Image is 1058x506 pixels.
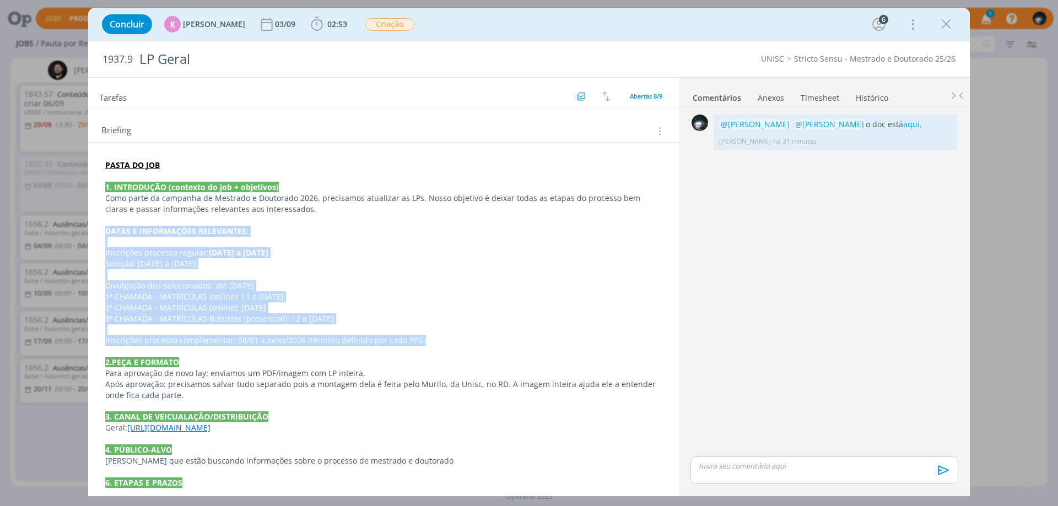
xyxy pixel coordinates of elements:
[758,93,784,104] div: Anexos
[602,91,610,101] img: arrow-down-up.svg
[105,379,662,401] p: Após aprovação: precisamos salvar tudo separado pois a montagem dela é feira pelo Murilo, da Unis...
[692,115,708,131] img: G
[855,88,889,104] a: Histórico
[308,15,350,33] button: 02:53
[105,477,182,488] strong: 6. ETAPAS E PRAZOS
[105,160,160,170] a: PASTA DO JOB
[110,20,144,29] span: Concluir
[102,53,133,66] span: 1937.9
[105,280,254,291] span: Divulgação dos selecionados: até [DATE]
[105,226,249,236] strong: DATAS E INFORMAÇÕES RELEVANTES:
[719,137,771,146] p: [PERSON_NAME]
[127,422,210,433] a: [URL][DOMAIN_NAME]
[275,20,298,28] div: 03/09
[105,422,127,433] span: Geral:
[365,18,414,31] span: Criação
[630,92,662,100] span: Abertas 8/9
[135,46,596,73] div: LP Geral
[773,137,817,146] span: há 31 minutos
[164,16,181,32] div: K
[102,14,152,34] button: Concluir
[105,302,266,313] span: 2ª CHAMADA - MATRÍCULAS (online): [DATE]
[105,411,268,422] strong: 3. CANAL DE VEICUALAÇÃO/DISTRIBUIÇÃO
[719,119,952,130] p: o doc está .
[327,19,347,29] span: 02:53
[903,119,920,129] a: aqui
[105,368,662,379] p: Para aprovação de novo lay: enviamos um PDF/imagem com LP inteira.
[99,90,127,103] span: Tarefas
[692,88,742,104] a: Comentários
[105,258,196,269] span: Seleção: [DATE] a [DATE]
[105,313,334,324] span: 3ª CHAMADA - MATRÍCULAS Bolsistas (presencial): 12 e [DATE]
[105,444,172,455] strong: 4. PÚBLICO-ALVO
[721,119,790,129] span: @[PERSON_NAME]
[365,18,415,31] button: Criação
[879,15,888,24] div: 6
[164,16,245,32] button: K[PERSON_NAME]
[183,20,245,28] span: [PERSON_NAME]
[105,193,662,215] p: Como parte da campanha de Mestrado e Doutorado 2026, precisamos atualizar as LPs. Nosso objetivo ...
[105,455,662,466] p: [PERSON_NAME] que estão buscando informações sobre o processo de mestrado e doutorado
[761,53,784,64] a: UNISC
[870,15,888,33] button: 6
[105,357,179,367] strong: 2.PEÇA E FORMATO
[105,247,209,258] span: Inscrições processo regular:
[800,88,840,104] a: Timesheet
[88,8,970,496] div: dialog
[794,53,956,64] a: Stricto Sensu - Mestrado e Doutorado 25/26
[795,119,864,129] span: @[PERSON_NAME]
[101,124,131,138] span: Briefing
[105,291,284,302] span: 1ª CHAMADA - MATRÍCULAS (online): 11 e [DATE]
[105,335,426,345] span: Inscrições processo complementar: 08/01 a xx/xx/2026 (término definido por cada PPG)
[105,182,279,192] strong: 1. INTRODUÇÃO (contexto do job + objetivos)
[209,247,268,258] strong: [DATE] a [DATE]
